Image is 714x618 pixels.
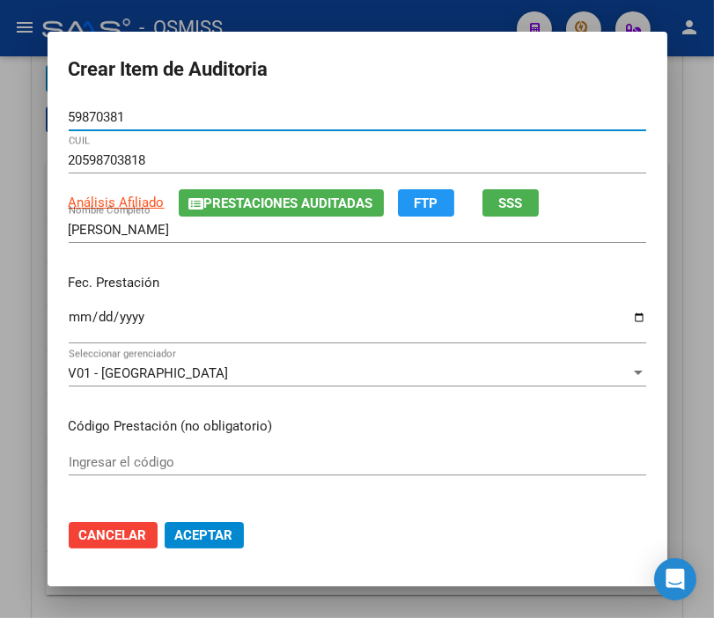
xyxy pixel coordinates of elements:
[482,189,539,217] button: SSS
[175,527,233,543] span: Aceptar
[398,189,454,217] button: FTP
[69,273,646,293] p: Fec. Prestación
[69,53,646,86] h2: Crear Item de Auditoria
[69,505,646,526] p: Precio
[69,522,158,548] button: Cancelar
[69,365,229,381] span: V01 - [GEOGRAPHIC_DATA]
[69,195,165,210] span: Análisis Afiliado
[165,522,244,548] button: Aceptar
[414,195,438,211] span: FTP
[69,416,646,437] p: Código Prestación (no obligatorio)
[498,195,522,211] span: SSS
[179,189,384,217] button: Prestaciones Auditadas
[654,558,696,600] div: Open Intercom Messenger
[79,527,147,543] span: Cancelar
[204,195,373,211] span: Prestaciones Auditadas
